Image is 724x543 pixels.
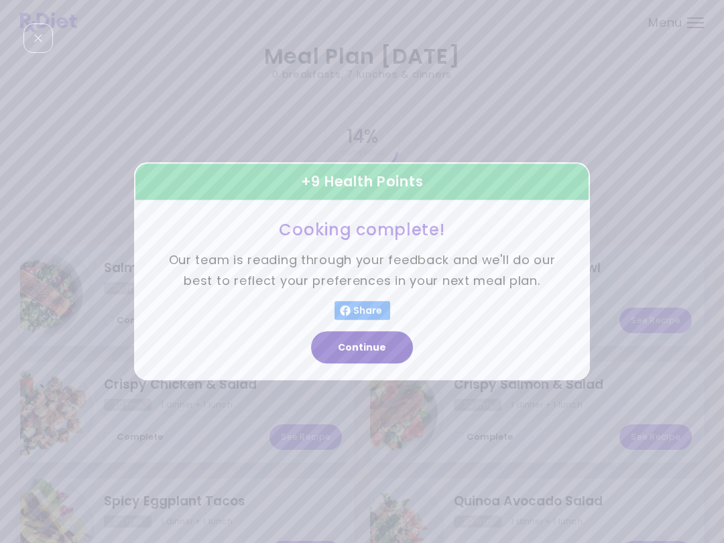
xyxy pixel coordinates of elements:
[134,162,590,201] div: + 9 Health Points
[168,219,556,240] h3: Cooking complete!
[168,251,556,292] p: Our team is reading through your feedback and we'll do our best to reflect your preferences in yo...
[23,23,53,53] div: Close
[351,306,385,316] span: Share
[335,302,390,320] button: Share
[311,332,413,364] button: Continue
